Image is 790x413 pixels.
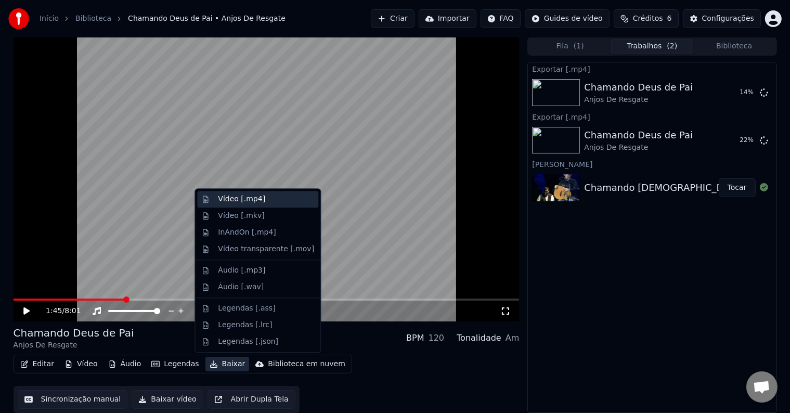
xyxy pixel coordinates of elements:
img: youka [8,8,29,29]
div: Bate-papo aberto [746,371,778,403]
button: Importar [419,9,476,28]
div: Vídeo [.mkv] [218,211,264,221]
button: Guides de vídeo [525,9,610,28]
div: Anjos De Resgate [584,95,693,105]
button: FAQ [481,9,521,28]
button: Sincronização manual [18,390,128,409]
div: Exportar [.mp4] [528,62,776,75]
div: Legendas [.json] [218,337,278,347]
nav: breadcrumb [40,14,286,24]
div: Tonalidade [457,332,501,344]
button: Tocar [719,178,756,197]
button: Biblioteca [693,39,775,54]
div: Chamando Deus de Pai [584,80,693,95]
a: Biblioteca [75,14,111,24]
button: Criar [371,9,415,28]
button: Legendas [147,357,203,371]
div: Vídeo transparente [.mov] [218,244,314,254]
div: Áudio [.wav] [218,282,264,292]
span: Chamando Deus de Pai • Anjos De Resgate [128,14,286,24]
button: Editar [16,357,58,371]
div: / [46,306,71,316]
button: Configurações [683,9,761,28]
div: Biblioteca em nuvem [268,359,345,369]
button: Fila [529,39,611,54]
div: Vídeo [.mp4] [218,194,265,204]
div: Anjos De Resgate [584,143,693,153]
div: Configurações [702,14,754,24]
div: Exportar [.mp4] [528,110,776,123]
div: InAndOn [.mp4] [218,227,276,238]
div: Chamando Deus de Pai [14,326,134,340]
span: 8:01 [64,306,81,316]
button: Baixar [205,357,250,371]
span: ( 1 ) [574,41,584,51]
button: Créditos6 [614,9,679,28]
button: Áudio [104,357,146,371]
div: 120 [429,332,445,344]
button: Abrir Dupla Tela [208,390,295,409]
div: 22 % [740,136,756,145]
div: Anjos De Resgate [14,340,134,351]
div: Áudio [.mp3] [218,265,265,276]
div: [PERSON_NAME] [528,158,776,170]
span: Créditos [633,14,663,24]
div: Am [506,332,520,344]
div: Legendas [.lrc] [218,320,272,330]
span: 6 [667,14,672,24]
button: Vídeo [60,357,102,371]
button: Trabalhos [611,39,693,54]
span: ( 2 ) [667,41,677,51]
a: Início [40,14,59,24]
div: Legendas [.ass] [218,303,275,314]
div: BPM [406,332,424,344]
div: Chamando Deus de Pai [584,128,693,143]
button: Baixar vídeo [132,390,203,409]
span: 1:45 [46,306,62,316]
div: 14 % [740,88,756,97]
